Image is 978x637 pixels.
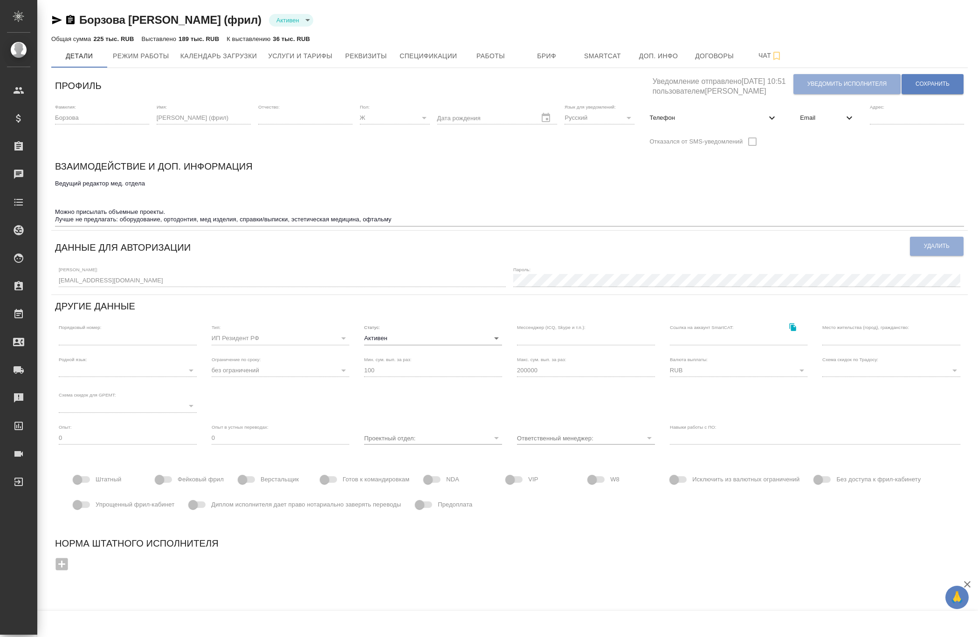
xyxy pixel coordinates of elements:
[610,475,620,484] span: W8
[96,500,174,509] span: Упрощенный фрил-кабинет
[670,357,708,362] label: Валюта выплаты:
[468,50,513,62] span: Работы
[364,332,502,345] div: Активен
[800,113,844,123] span: Email
[96,475,121,484] span: Штатный
[692,50,737,62] span: Договоры
[771,50,782,62] svg: Подписаться
[517,325,585,330] label: Мессенджер (ICQ, Skype и т.п.):
[524,50,569,62] span: Бриф
[55,536,964,551] h6: Норма штатного исполнителя
[273,35,310,42] p: 36 тыс. RUB
[212,332,350,345] div: ИП Резидент РФ
[157,104,167,109] label: Имя:
[55,180,964,223] textarea: Ведущий редактор мед. отдела Можно присылать объемные проекты. Лучше не предлагать: оборудование,...
[653,72,793,96] h5: Уведомление отправлено [DATE] 10:51 пользователем [PERSON_NAME]
[649,113,766,123] span: Телефон
[364,325,380,330] label: Статус:
[274,16,302,24] button: Активен
[344,50,388,62] span: Реквизиты
[142,35,179,42] p: Выставлено
[649,137,743,146] span: Отказался от SMS-уведомлений
[178,475,224,484] span: Фейковый фрил
[59,325,101,330] label: Порядковый номер:
[670,425,716,429] label: Навыки работы с ПО:
[258,104,280,109] label: Отчество:
[870,104,884,109] label: Адрес:
[343,475,409,484] span: Готов к командировкам
[783,317,802,336] button: Скопировать ссылку
[902,74,964,94] button: Сохранить
[79,14,262,26] a: Борзова [PERSON_NAME] (фрил)
[59,357,87,362] label: Родной язык:
[792,108,862,128] div: Email
[180,50,257,62] span: Календарь загрузки
[51,35,93,42] p: Общая сумма
[227,35,273,42] p: К выставлению
[692,475,799,484] span: Исключить из валютных ограничений
[212,364,350,377] div: без ограничений
[565,104,616,109] label: Язык для уведомлений:
[360,111,430,124] div: Ж
[212,325,220,330] label: Тип:
[528,475,538,484] span: VIP
[59,425,72,429] label: Опыт:
[55,299,135,314] h6: Другие данные
[836,475,921,484] span: Без доступа к фрил-кабинету
[179,35,219,42] p: 189 тыс. RUB
[212,357,261,362] label: Ограничение по сроку:
[360,104,370,109] label: Пол:
[916,80,950,88] span: Сохранить
[212,425,269,429] label: Опыт в устных переводах:
[517,357,566,362] label: Макс. сум. вып. за раз:
[55,78,102,93] h6: Профиль
[565,111,634,124] div: Русский
[438,500,472,509] span: Предоплата
[949,588,965,607] span: 🙏
[57,50,102,62] span: Детали
[65,14,76,26] button: Скопировать ссылку
[945,586,969,609] button: 🙏
[822,357,878,362] label: Схема скидок по Традосу:
[55,159,253,174] h6: Взаимодействие и доп. информация
[59,267,98,272] label: [PERSON_NAME]:
[513,267,530,272] label: Пароль:
[446,475,459,484] span: NDA
[822,325,909,330] label: Место жительства (город), гражданство:
[55,240,191,255] h6: Данные для авторизации
[93,35,134,42] p: 225 тыс. RUB
[670,364,808,377] div: RUB
[211,500,401,509] span: Диплом исполнителя дает право нотариально заверять переводы
[399,50,457,62] span: Спецификации
[642,108,785,128] div: Телефон
[51,14,62,26] button: Скопировать ссылку для ЯМессенджера
[364,357,412,362] label: Мин. сум. вып. за раз:
[670,325,734,330] label: Ссылка на аккаунт SmartCAT:
[636,50,681,62] span: Доп. инфо
[261,475,299,484] span: Верстальщик
[113,50,169,62] span: Режим работы
[268,50,332,62] span: Услуги и тарифы
[269,14,313,27] div: Активен
[59,393,116,397] label: Схема скидок для GPEMT:
[748,50,793,62] span: Чат
[580,50,625,62] span: Smartcat
[55,104,76,109] label: Фамилия:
